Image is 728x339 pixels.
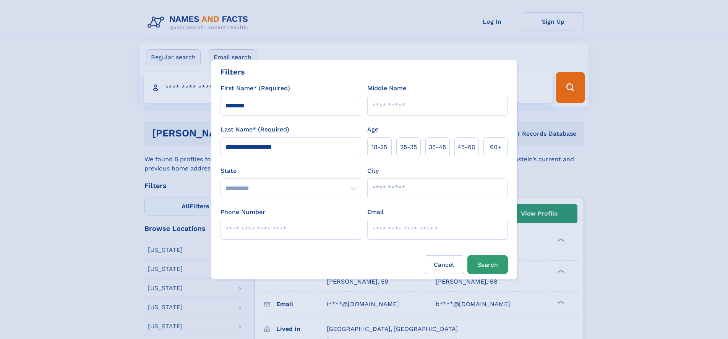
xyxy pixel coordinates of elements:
div: Filters [221,66,245,78]
label: State [221,166,361,175]
span: 35‑45 [429,143,446,152]
label: Cancel [424,255,464,274]
label: City [367,166,379,175]
label: First Name* (Required) [221,84,290,93]
button: Search [467,255,508,274]
span: 18‑25 [371,143,387,152]
span: 60+ [490,143,501,152]
label: Phone Number [221,208,265,217]
label: Last Name* (Required) [221,125,289,134]
label: Middle Name [367,84,406,93]
span: 45‑60 [457,143,475,152]
label: Age [367,125,378,134]
label: Email [367,208,384,217]
span: 25‑35 [400,143,417,152]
